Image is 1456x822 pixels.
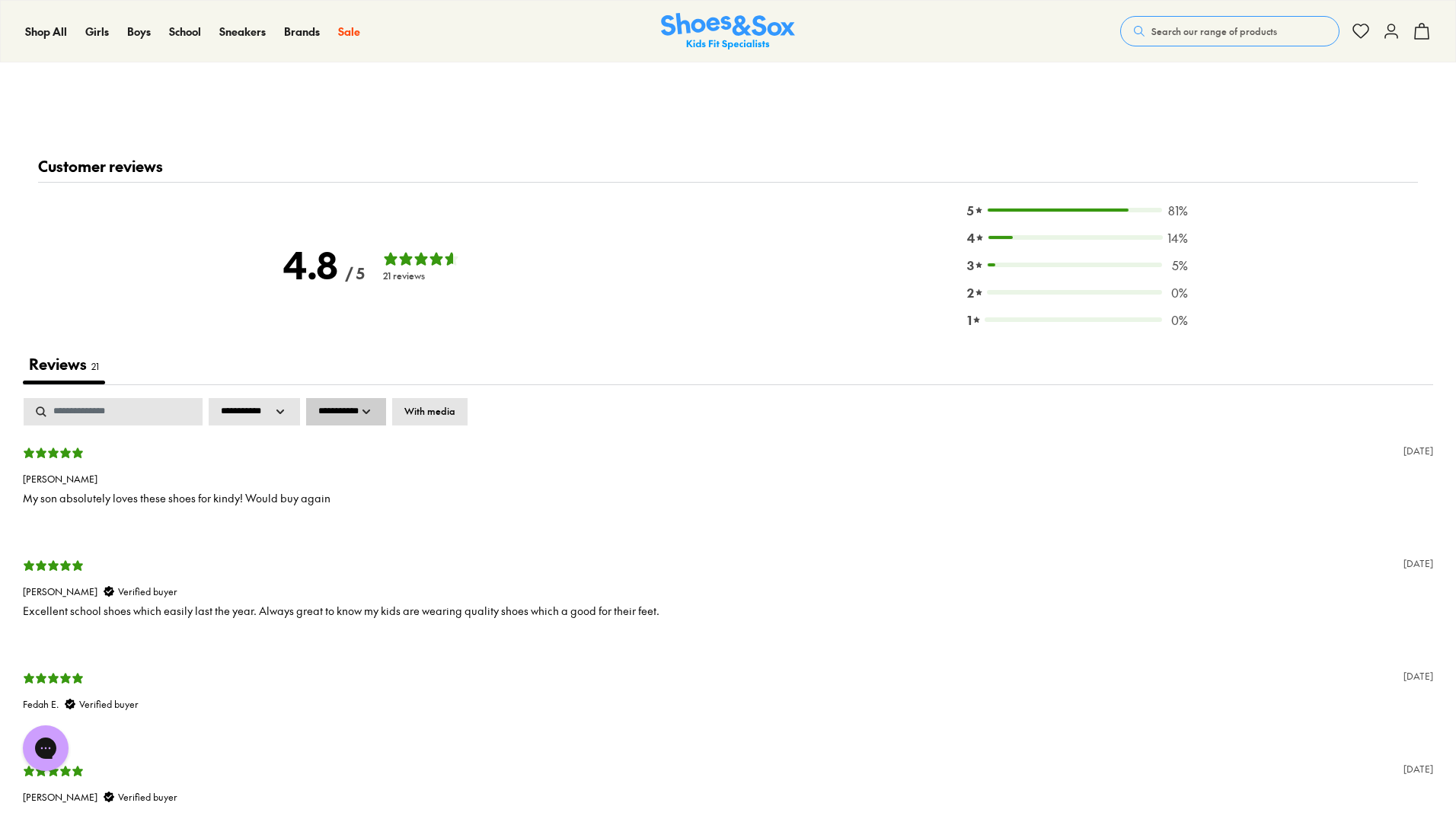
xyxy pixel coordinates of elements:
[85,24,109,39] span: Girls
[283,243,365,287] div: Average rating is 4.8 stars
[661,13,795,50] a: Shoes & Sox
[404,405,455,417] span: With media
[661,13,795,50] img: SNS_Logo_Responsive.svg
[284,24,320,40] a: Brands
[345,265,365,283] div: / 5
[985,317,1162,322] div: 0 reviews with 1 stars
[169,24,201,39] span: School
[209,398,300,425] select: Sort by:
[987,290,1163,295] div: 0 reviews with 2 stars
[967,283,1188,301] div: 0 reviews with 2 stars0%
[967,311,972,329] span: 1
[118,585,177,598] span: Verified buyer
[23,603,1433,618] p: Excellent school shoes which easily last the year. Always great to know my kids are wearing quali...
[967,283,974,301] span: 2
[23,347,105,384] button: Reviews
[967,228,1188,247] div: 3 reviews with 4 stars14%
[967,311,1188,329] div: 0 reviews with 1 stars0%
[85,24,109,40] a: Girls
[24,398,203,425] input: Search
[1167,228,1189,247] span: 14 %
[306,398,386,425] select: Filter by:
[988,235,1163,240] div: 3 reviews with 4 stars
[23,441,84,460] div: 5 star review
[967,256,1188,274] div: 1 reviews with 3 stars5%
[219,24,266,40] a: Sneakers
[967,256,974,274] span: 3
[79,697,139,711] span: Verified buyer
[23,697,59,711] div: Fedah E.
[383,270,474,282] div: 21 reviews
[987,208,1163,212] div: 17 reviews with 5 stars
[23,490,1433,505] p: My son absolutely loves these shoes for kindy! Would buy again
[169,24,201,40] a: School
[987,263,1163,267] div: 1 reviews with 3 stars
[23,554,84,572] div: 5 star review
[23,667,84,685] div: 5 star review
[23,472,97,486] div: [PERSON_NAME]
[1403,669,1433,683] div: [DATE]
[1403,556,1433,570] div: [DATE]
[118,790,177,804] span: Verified buyer
[1120,16,1339,46] button: Search our range of products
[967,228,975,247] span: 4
[91,360,99,372] small: 21
[219,24,266,39] span: Sneakers
[25,24,67,40] a: Shop All
[23,347,105,384] div: Product Reviews and Questions tabs
[338,24,360,39] span: Sale
[23,790,97,804] div: [PERSON_NAME]
[1166,201,1188,219] span: 81 %
[1151,24,1277,38] span: Search our range of products
[967,201,1188,219] div: 17 reviews with 5 stars81%
[284,24,320,39] span: Brands
[1166,256,1188,274] span: 5 %
[15,720,76,776] iframe: Gorgias live chat messenger
[127,24,151,40] a: Boys
[38,157,1418,182] h2: Customer reviews
[967,201,974,219] span: 5
[23,585,97,598] div: [PERSON_NAME]
[1166,311,1188,329] span: 0 %
[25,24,67,39] span: Shop All
[1403,762,1433,776] div: [DATE]
[283,243,337,287] div: 4.8
[1403,444,1433,457] div: [DATE]
[338,24,360,40] a: Sale
[1166,283,1188,301] span: 0 %
[127,24,151,39] span: Boys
